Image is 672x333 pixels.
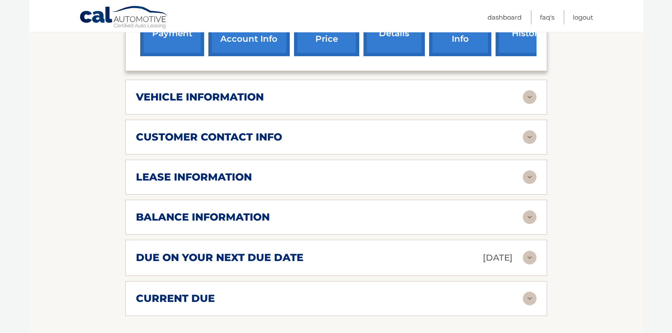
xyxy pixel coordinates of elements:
img: accordion-rest.svg [523,170,536,184]
h2: vehicle information [136,91,264,103]
p: [DATE] [483,250,513,265]
a: Dashboard [487,10,522,24]
a: FAQ's [540,10,554,24]
img: accordion-rest.svg [523,130,536,144]
h2: balance information [136,211,270,224]
h2: lease information [136,171,252,184]
a: Logout [573,10,593,24]
img: accordion-rest.svg [523,292,536,305]
h2: due on your next due date [136,251,303,264]
h2: current due [136,292,215,305]
a: Cal Automotive [79,6,169,30]
img: accordion-rest.svg [523,251,536,264]
img: accordion-rest.svg [523,210,536,224]
h2: customer contact info [136,131,282,144]
img: accordion-rest.svg [523,90,536,104]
